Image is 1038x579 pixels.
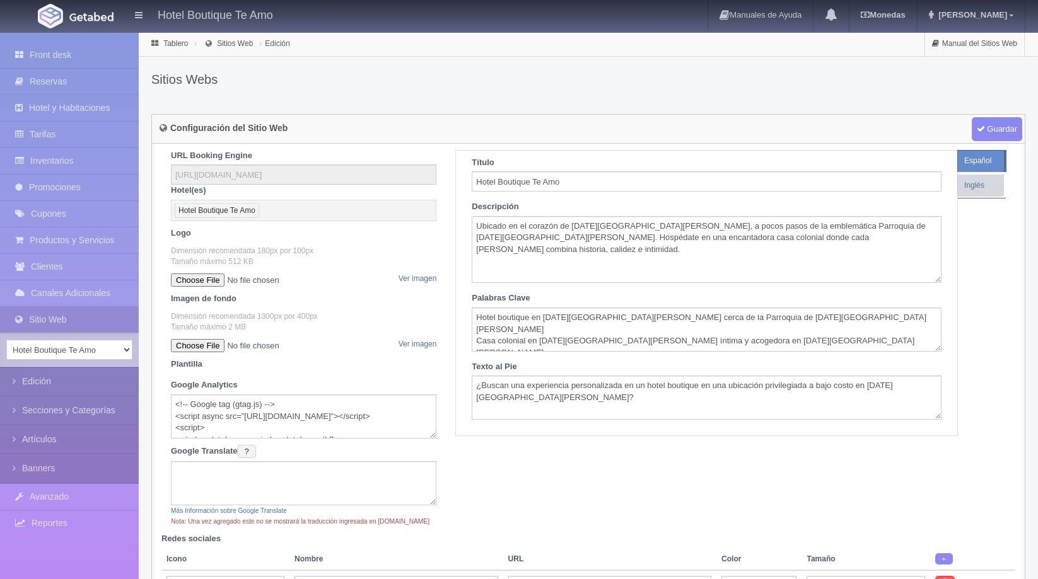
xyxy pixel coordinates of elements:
label: Imagen de fondo [171,293,236,305]
th: Nombre [289,548,503,571]
label: Logo [171,227,191,239]
h4: Configuración del Sitio Web [160,123,288,133]
a: Sitios Web [217,39,253,48]
b: Monedas [861,10,905,20]
textarea: Ubicado en el corazón de [DATE][GEOGRAPHIC_DATA][PERSON_NAME], a pocos pasos de la emblemática Pa... [472,216,942,284]
label: Título [472,157,494,169]
h3: Sitios Webs [151,72,218,86]
label: Plantilla [171,358,202,370]
img: Getabed [38,4,63,28]
label: Texto al Pie [472,361,516,373]
label: Redes sociales [161,533,221,545]
th: URL [503,548,717,571]
p: Dimensión recomendada 1300px por 400px Tamaño máximo 2 MB [171,311,436,333]
textarea: Hotel boutique en [DATE][GEOGRAPHIC_DATA][PERSON_NAME] cerca de la Parroquia de [DATE][GEOGRAPHIC... [472,307,942,352]
img: Getabed [69,12,114,21]
th: Tamaño [802,548,930,571]
textarea: ¿Buscan una experiencia personalizada en un hotel boutique en una ubicación privilegiada a bajo c... [472,375,942,420]
a: Tablero [163,39,188,48]
a: Español [957,150,1005,172]
small: Nota: Una vez agregado este no se mostrará la traducción ingresada en [DOMAIN_NAME] [171,518,429,525]
h4: Hotel Boutique Te Amo [158,6,273,22]
textarea: <!-- Google tag (gtag.js) --> <script async src="[URL][DOMAIN_NAME]"></script> <script> window.da... [171,394,436,439]
th: Icono [161,548,289,571]
label: Google Translate [171,445,256,459]
th: Color [716,548,802,571]
a: Inglés [957,175,1004,197]
button: Google Translate [237,445,255,459]
label: Google Analytics [171,379,238,391]
label: Palabras Clave [472,292,530,304]
a: Manual del Sitios Web [925,32,1024,56]
a: + [935,553,953,565]
div: Hotel Boutique Te Amo [178,206,255,215]
a: Ver imagen [399,273,437,284]
li: Edición [256,37,293,49]
small: Más Información sobre Google Translate [171,507,287,514]
span: Guardar [972,117,1022,141]
a: Ver imagen [399,339,437,350]
a: Más Información sobre Google Translate [171,506,287,515]
label: Hotel(es) [171,185,206,197]
label: URL Booking Engine [171,150,252,162]
span: [PERSON_NAME] [935,10,1007,20]
p: Dimensión recomendada 180px por 100px Tamaño máximo 512 KB [171,246,436,267]
label: Descripción [472,201,518,213]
